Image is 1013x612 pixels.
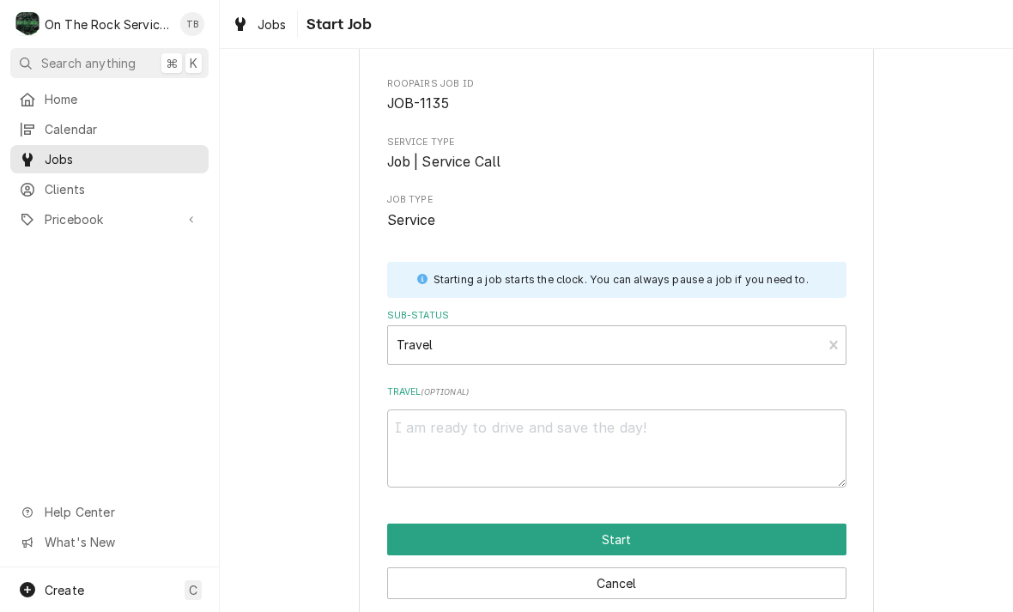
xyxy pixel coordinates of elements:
span: What's New [45,533,198,551]
div: Job Type [387,193,846,230]
span: Start Job [301,13,372,36]
span: Create [45,583,84,597]
span: ⌘ [166,54,178,72]
button: Search anything⌘K [10,48,209,78]
div: Button Group Row [387,524,846,555]
span: Job Type [387,193,846,207]
div: On The Rock Services's Avatar [15,12,39,36]
span: ( optional ) [421,387,469,397]
span: Roopairs Job ID [387,94,846,114]
a: Jobs [10,145,209,173]
span: Job Type [387,210,846,231]
span: C [189,581,197,599]
div: Sub-Status [387,309,846,365]
a: Calendar [10,115,209,143]
span: Search anything [41,54,136,72]
span: Service [387,212,436,228]
span: Pricebook [45,210,174,228]
span: Help Center [45,503,198,521]
a: Home [10,85,209,113]
div: Todd Brady's Avatar [180,12,204,36]
a: Go to What's New [10,528,209,556]
span: Job | Service Call [387,154,501,170]
div: Button Group [387,524,846,599]
span: Roopairs Job ID [387,77,846,91]
div: Starting a job starts the clock. You can always pause a job if you need to. [434,272,809,288]
button: Cancel [387,567,846,599]
label: Travel [387,385,846,399]
div: Travel [387,385,846,487]
span: Home [45,90,200,108]
div: On The Rock Services [45,15,171,33]
span: Clients [45,180,200,198]
a: Go to Help Center [10,498,209,526]
a: Go to Pricebook [10,205,209,233]
button: Start [387,524,846,555]
span: Calendar [45,120,200,138]
label: Sub-Status [387,309,846,323]
div: Roopairs Job ID [387,77,846,114]
span: Service Type [387,152,846,173]
span: Jobs [258,15,287,33]
span: K [190,54,197,72]
div: Job Active Form [387,35,846,488]
a: Jobs [225,10,294,39]
div: O [15,12,39,36]
span: Jobs [45,150,200,168]
span: Service Type [387,136,846,149]
span: JOB-1135 [387,95,449,112]
div: Service Type [387,136,846,173]
div: Button Group Row [387,555,846,599]
div: TB [180,12,204,36]
a: Clients [10,175,209,203]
